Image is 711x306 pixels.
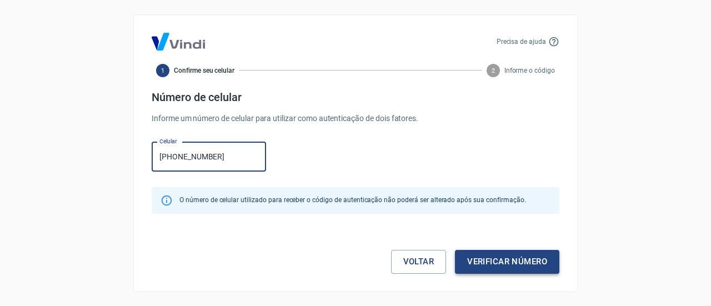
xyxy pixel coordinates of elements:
[391,250,447,273] a: Voltar
[174,66,234,76] span: Confirme seu celular
[161,67,164,74] text: 1
[179,190,525,210] div: O número de celular utilizado para receber o código de autenticação não poderá ser alterado após ...
[455,250,559,273] button: Verificar número
[159,137,177,146] label: Celular
[504,66,555,76] span: Informe o código
[492,67,495,74] text: 2
[152,33,205,51] img: Logo Vind
[152,113,559,124] p: Informe um número de celular para utilizar como autenticação de dois fatores.
[152,91,559,104] h4: Número de celular
[497,37,546,47] p: Precisa de ajuda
